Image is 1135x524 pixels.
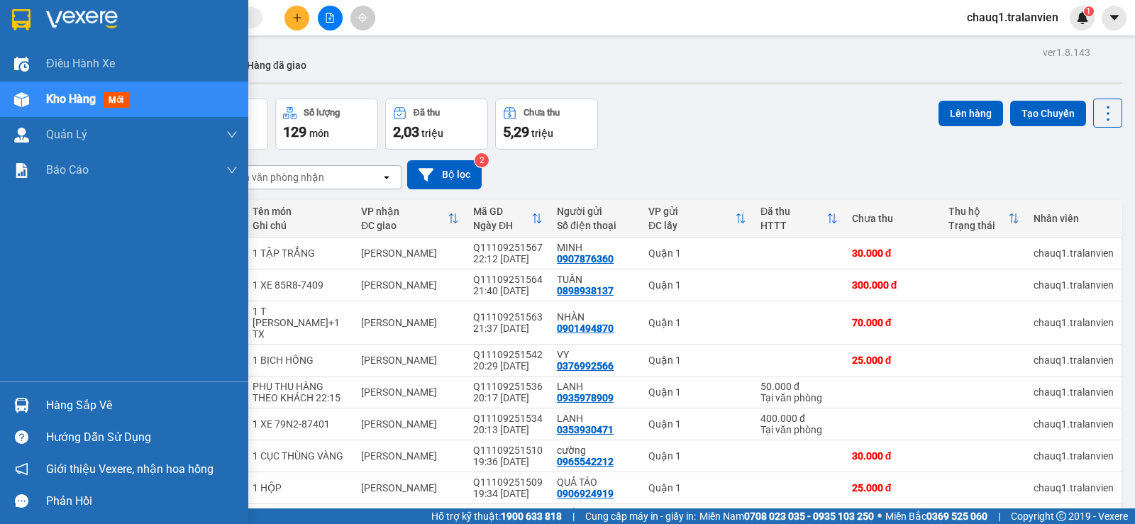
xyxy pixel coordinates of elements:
[503,123,529,140] span: 5,29
[495,99,598,150] button: Chưa thu5,29 triệu
[648,418,746,430] div: Quận 1
[473,445,543,456] div: Q11109251510
[473,285,543,296] div: 21:40 [DATE]
[253,381,347,403] div: PHỤ THU HÀNG THEO KHÁCH 22:15
[1086,6,1091,16] span: 1
[557,206,634,217] div: Người gửi
[292,13,302,23] span: plus
[14,92,29,107] img: warehouse-icon
[253,482,347,494] div: 1 HỘP
[557,349,634,360] div: VY
[473,424,543,435] div: 20:13 [DATE]
[473,476,543,488] div: Q11109251509
[648,317,746,328] div: Quận 1
[753,200,845,238] th: Toggle SortBy
[1076,11,1089,24] img: icon-new-feature
[414,108,440,118] div: Đã thu
[760,424,838,435] div: Tại văn phòng
[852,317,934,328] div: 70.000 đ
[1108,11,1121,24] span: caret-down
[309,128,329,139] span: món
[648,450,746,462] div: Quận 1
[744,511,874,522] strong: 0708 023 035 - 0935 103 250
[1034,279,1114,291] div: chauq1.tralanvien
[557,456,614,467] div: 0965542212
[358,13,367,23] span: aim
[941,200,1026,238] th: Toggle SortBy
[585,508,696,524] span: Cung cấp máy in - giấy in:
[948,206,1008,217] div: Thu hộ
[885,508,987,524] span: Miền Bắc
[852,279,934,291] div: 300.000 đ
[760,381,838,392] div: 50.000 đ
[275,99,378,150] button: Số lượng129món
[473,253,543,264] div: 22:12 [DATE]
[46,55,115,72] span: Điều hành xe
[253,247,347,259] div: 1 TẬP TRẮNG
[15,462,28,476] span: notification
[557,242,634,253] div: MINH
[473,206,531,217] div: Mã GD
[641,200,753,238] th: Toggle SortBy
[648,386,746,398] div: Quận 1
[253,355,347,366] div: 1 BỊCH HỒNG
[1043,45,1090,60] div: ver 1.8.143
[760,413,838,424] div: 400.000 đ
[1034,317,1114,328] div: chauq1.tralanvien
[393,123,419,140] span: 2,03
[1034,355,1114,366] div: chauq1.tralanvien
[473,274,543,285] div: Q11109251564
[648,279,746,291] div: Quận 1
[648,355,746,366] div: Quận 1
[760,206,826,217] div: Đã thu
[14,163,29,178] img: solution-icon
[253,450,347,462] div: 1 CỤC THÙNG VÀNG
[557,424,614,435] div: 0353930471
[284,6,309,30] button: plus
[46,491,238,512] div: Phản hồi
[557,381,634,392] div: LANH
[361,355,459,366] div: [PERSON_NAME]
[1034,386,1114,398] div: chauq1.tralanvien
[557,274,634,285] div: TUẤN
[361,279,459,291] div: [PERSON_NAME]
[14,398,29,413] img: warehouse-icon
[253,306,347,340] div: 1 T VÀNG+1 TX
[557,311,634,323] div: NHÀN
[226,129,238,140] span: down
[14,57,29,72] img: warehouse-icon
[304,108,340,118] div: Số lượng
[1056,511,1066,521] span: copyright
[15,430,28,444] span: question-circle
[473,242,543,253] div: Q11109251567
[939,101,1003,126] button: Lên hàng
[501,511,562,522] strong: 1900 633 818
[361,220,448,231] div: ĐC giao
[852,355,934,366] div: 25.000 đ
[325,13,335,23] span: file-add
[1034,418,1114,430] div: chauq1.tralanvien
[473,392,543,403] div: 20:17 [DATE]
[648,206,735,217] div: VP gửi
[385,99,488,150] button: Đã thu2,03 triệu
[852,450,934,462] div: 30.000 đ
[877,513,882,519] span: ⚪️
[253,206,347,217] div: Tên món
[648,247,746,259] div: Quận 1
[473,220,531,231] div: Ngày ĐH
[473,488,543,499] div: 19:34 [DATE]
[354,200,466,238] th: Toggle SortBy
[361,386,459,398] div: [PERSON_NAME]
[1034,450,1114,462] div: chauq1.tralanvien
[557,508,634,520] div: QUẢ TÁO
[473,381,543,392] div: Q11109251536
[46,427,238,448] div: Hướng dẫn sử dụng
[760,392,838,403] div: Tại văn phòng
[15,494,28,508] span: message
[1034,213,1114,224] div: Nhân viên
[557,360,614,372] div: 0376992566
[361,317,459,328] div: [PERSON_NAME]
[283,123,306,140] span: 129
[381,172,392,183] svg: open
[948,220,1008,231] div: Trạng thái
